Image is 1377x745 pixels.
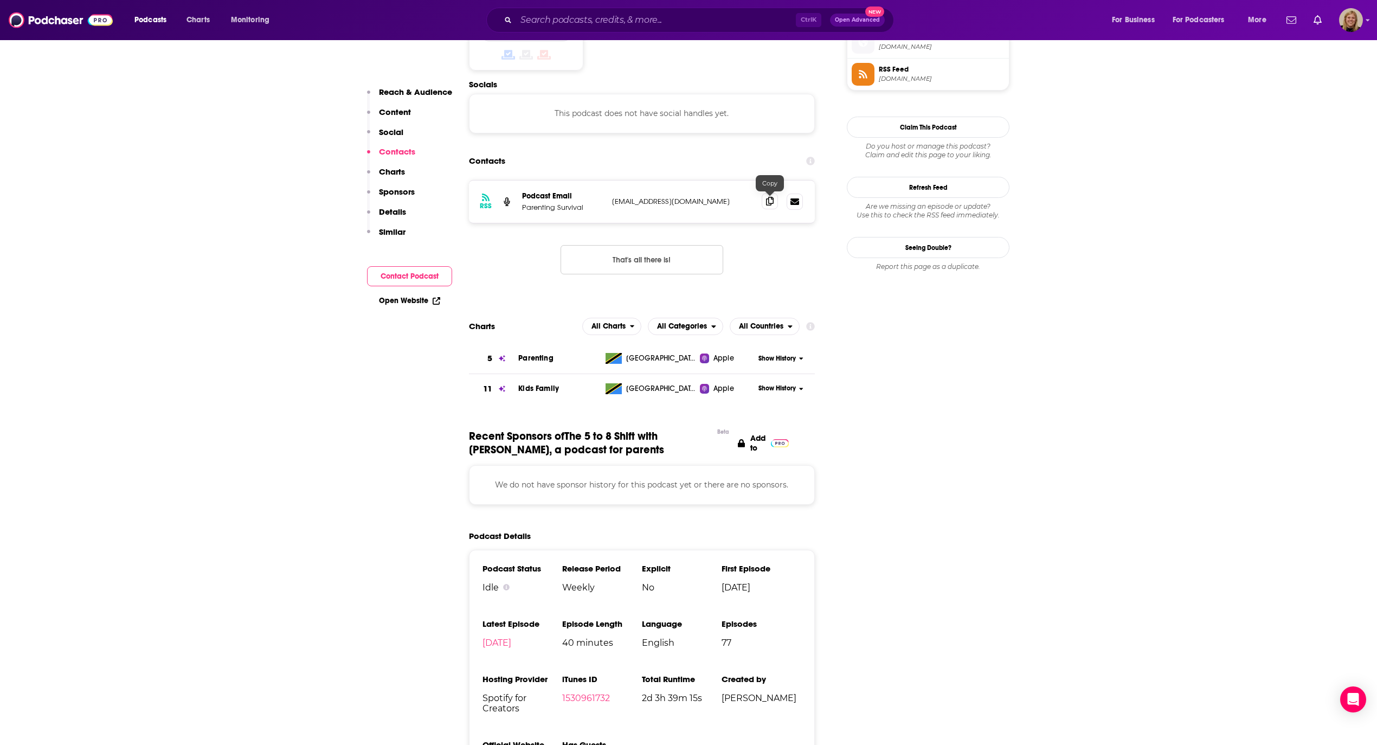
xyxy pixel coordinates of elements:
p: Sponsors [379,187,415,197]
p: Reach & Audience [379,87,452,97]
button: open menu [1240,11,1280,29]
a: 11 [469,374,518,404]
a: [GEOGRAPHIC_DATA], [GEOGRAPHIC_DATA] of [601,383,700,394]
p: Social [379,127,403,137]
h3: First Episode [722,563,801,574]
div: Report this page as a duplicate. [847,262,1009,271]
button: Social [367,127,403,147]
span: Do you host or manage this podcast? [847,142,1009,151]
a: Show notifications dropdown [1309,11,1326,29]
a: Add to [738,429,789,457]
h3: RSS [480,202,492,210]
button: Charts [367,166,405,187]
button: Content [367,107,411,127]
span: Tanzania, United Republic of [626,383,697,394]
h3: Total Runtime [642,674,722,684]
div: This podcast does not have social handles yet. [469,94,815,133]
span: All Charts [591,323,626,330]
span: RSS Feed [879,65,1005,74]
span: Spotify for Creators [482,693,562,714]
button: open menu [582,318,642,335]
button: Refresh Feed [847,177,1009,198]
span: Weekly [562,582,642,593]
h3: 11 [483,383,492,395]
h3: Podcast Status [482,563,562,574]
h2: Podcast Details [469,531,531,541]
a: RSS Feed[DOMAIN_NAME] [852,63,1005,86]
a: Show notifications dropdown [1282,11,1301,29]
button: Similar [367,227,406,247]
p: Contacts [379,146,415,157]
span: 40 minutes [562,638,642,648]
img: Pro Logo [771,439,789,447]
div: Copy [756,175,784,191]
span: the5to8shift.com [879,43,1005,51]
button: Nothing here. [561,245,723,274]
span: Logged in as avansolkema [1339,8,1363,32]
p: Podcast Email [522,191,603,201]
span: Show History [758,354,796,363]
span: For Business [1112,12,1155,28]
span: [DATE] [722,582,801,593]
button: Show History [755,384,807,393]
p: Charts [379,166,405,177]
span: Open Advanced [835,17,880,23]
a: Parenting [518,354,553,363]
span: Apple [713,383,734,394]
h2: Contacts [469,151,505,171]
img: Podchaser - Follow, Share and Rate Podcasts [9,10,113,30]
button: Reach & Audience [367,87,452,107]
button: open menu [1104,11,1168,29]
span: English [642,638,722,648]
button: open menu [127,11,181,29]
h3: Episodes [722,619,801,629]
h3: 5 [487,352,492,365]
a: Official Website[DOMAIN_NAME] [852,31,1005,54]
div: Open Intercom Messenger [1340,686,1366,712]
p: We do not have sponsor history for this podcast yet or there are no sponsors. [482,479,801,491]
button: open menu [223,11,284,29]
span: Tanzania, United Republic of [626,353,697,364]
span: New [865,7,885,17]
h2: Categories [648,318,723,335]
button: Contact Podcast [367,266,452,286]
span: Podcasts [134,12,166,28]
button: Sponsors [367,187,415,207]
span: Recent Sponsors of The 5 to 8 Shift with [PERSON_NAME], a podcast for parents [469,429,712,457]
button: Open AdvancedNew [830,14,885,27]
h3: Release Period [562,563,642,574]
a: Seeing Double? [847,237,1009,258]
p: Add to [750,433,765,453]
h2: Socials [469,79,815,89]
a: Apple [700,353,755,364]
span: No [642,582,722,593]
button: open menu [648,318,723,335]
span: 77 [722,638,801,648]
button: Claim This Podcast [847,117,1009,138]
a: [GEOGRAPHIC_DATA], [GEOGRAPHIC_DATA] of [601,353,700,364]
a: Apple [700,383,755,394]
span: Monitoring [231,12,269,28]
div: Are we missing an episode or update? Use this to check the RSS feed immediately. [847,202,1009,220]
h3: iTunes ID [562,674,642,684]
a: 1530961732 [562,693,610,703]
span: All Categories [657,323,707,330]
h3: Episode Length [562,619,642,629]
h2: Platforms [582,318,642,335]
h2: Countries [730,318,800,335]
img: User Profile [1339,8,1363,32]
span: [PERSON_NAME] [722,693,801,703]
span: Charts [186,12,210,28]
a: Charts [179,11,216,29]
span: More [1248,12,1266,28]
button: Show profile menu [1339,8,1363,32]
h3: Explicit [642,563,722,574]
h3: Language [642,619,722,629]
h3: Hosting Provider [482,674,562,684]
div: Beta [717,428,729,435]
span: Kids Family [518,384,559,393]
span: 2d 3h 39m 15s [642,693,722,703]
a: Open Website [379,296,440,305]
p: Similar [379,227,406,237]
